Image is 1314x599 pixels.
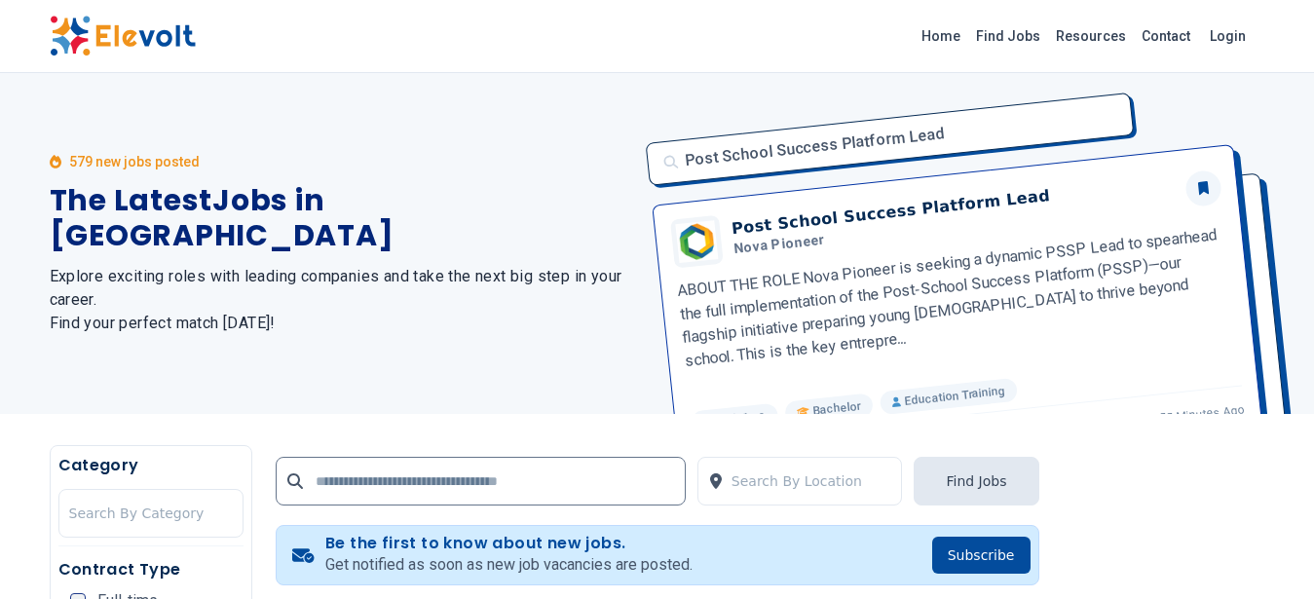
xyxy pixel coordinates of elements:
a: Home [914,20,968,52]
p: Get notified as soon as new job vacancies are posted. [325,553,693,577]
p: 579 new jobs posted [69,152,200,171]
button: Find Jobs [914,457,1038,505]
a: Find Jobs [968,20,1048,52]
a: Resources [1048,20,1134,52]
a: Contact [1134,20,1198,52]
h5: Contract Type [58,558,244,581]
a: Login [1198,17,1258,56]
h4: Be the first to know about new jobs. [325,534,693,553]
button: Subscribe [932,537,1031,574]
img: Elevolt [50,16,196,56]
h5: Category [58,454,244,477]
h1: The Latest Jobs in [GEOGRAPHIC_DATA] [50,183,634,253]
h2: Explore exciting roles with leading companies and take the next big step in your career. Find you... [50,265,634,335]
